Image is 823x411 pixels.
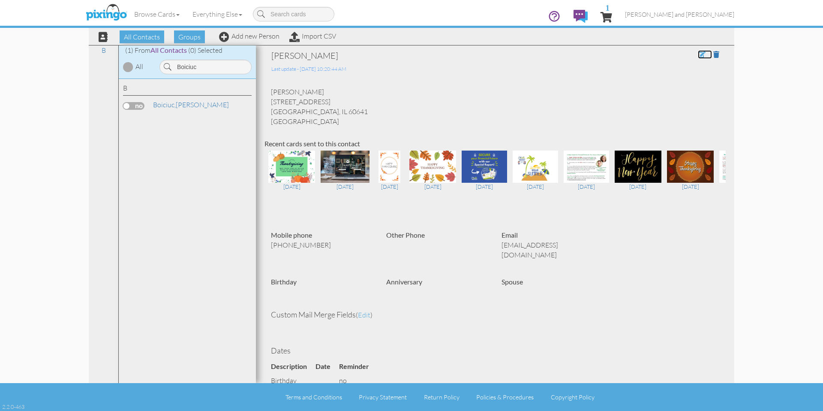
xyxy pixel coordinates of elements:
strong: Recent cards sent to this contact [264,139,360,148]
th: Date [315,360,339,374]
div: B [123,83,252,96]
div: [DATE] [409,183,456,190]
a: B [97,45,110,55]
a: Policies & Procedures [476,393,534,401]
img: 121852-1-1727891339047-48d0d9a7afff598d-qa.jpg [321,151,369,183]
span: Boiciuc, [153,100,176,109]
span: All Contacts [150,46,187,54]
a: [DATE] [513,162,558,191]
div: [DATE] [564,183,609,190]
span: All Contacts [120,30,164,43]
a: [DATE] [321,162,369,191]
a: Import CSV [289,32,336,40]
a: [DATE] [719,162,765,191]
a: [DATE] [564,162,609,191]
img: 87705-1-1667219799922-65073dbb5b588c22-qa.jpg [409,151,456,183]
img: 85746-1-1663713401627-caeaeafc6df77fee-qa.jpg [462,151,507,183]
h4: Dates [271,347,719,355]
span: 1 [605,3,610,12]
a: [DATE] [268,162,315,191]
img: 73054-1-1640896885713-87a1b88de24407e0-qa.jpg [615,151,661,183]
a: [DATE] [667,162,714,191]
a: [DATE] [615,162,661,191]
div: [DATE] [462,183,507,190]
a: Terms and Conditions [285,393,342,401]
td: no [339,374,378,388]
a: [DATE] [462,162,507,191]
img: 123532-1-1731346666044-f9055e1abaafef74-qa.jpg [268,151,315,183]
img: 65626-1-1631735259767-013f847221b93495-qa.jpg [719,151,765,183]
span: ( ) [356,311,372,319]
strong: Spouse [502,278,523,286]
img: 80155-1-1652728180516-39e6b131855ef5e1-qa.jpg [513,151,558,183]
span: edit [358,311,370,319]
a: Privacy Statement [359,393,407,401]
a: Browse Cards [128,3,186,25]
a: Copyright Policy [551,393,595,401]
span: (0) Selected [188,46,222,54]
input: Search cards [253,7,334,21]
strong: Birthday [271,278,297,286]
div: (1) From [119,45,256,55]
img: 71660-1-1639504889387-15aeb079ef2682ce-qa.jpg [667,151,714,183]
div: [DATE] [321,183,369,190]
th: Description [271,360,315,374]
img: pixingo logo [84,2,129,24]
span: Groups [174,30,205,43]
a: [PERSON_NAME] [152,100,230,110]
a: [DATE] [375,162,404,191]
strong: Other Phone [386,231,425,239]
div: [DATE] [375,183,404,190]
span: Last update - [DATE] 10:20:44 AM [271,66,346,72]
div: [DATE] [719,183,765,190]
div: [DATE] [615,183,661,190]
h4: Custom Mail Merge Fields [271,311,719,319]
a: Everything Else [186,3,249,25]
div: [PERSON_NAME] [271,50,627,62]
strong: Anniversary [386,278,422,286]
span: [PERSON_NAME] and [PERSON_NAME] [625,11,734,18]
a: [PERSON_NAME] and [PERSON_NAME] [619,3,741,25]
a: Return Policy [424,393,460,401]
img: 106346-1-1699479463257-d7a3a29b8b8599bd-qa.jpg [378,151,401,183]
td: birthday [271,374,315,388]
strong: Email [502,231,518,239]
div: [DATE] [513,183,558,190]
div: 2.2.0-463 [2,403,24,411]
a: [DATE] [409,162,456,191]
div: [DATE] [667,183,714,190]
div: All [135,62,143,72]
div: [DATE] [268,183,315,190]
p: [PHONE_NUMBER] [271,240,373,250]
div: [PERSON_NAME] [STREET_ADDRESS] [GEOGRAPHIC_DATA], IL 60641 [GEOGRAPHIC_DATA] [264,87,726,126]
strong: Mobile phone [271,231,312,239]
a: Add new Person [219,32,279,40]
img: 76811-1-1646769399019-4411731afeb0bc0c-qa.jpg [564,151,609,183]
a: 1 [601,3,612,29]
p: [EMAIL_ADDRESS][DOMAIN_NAME] [502,240,604,260]
th: Reminder [339,360,378,374]
img: comments.svg [574,10,588,23]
